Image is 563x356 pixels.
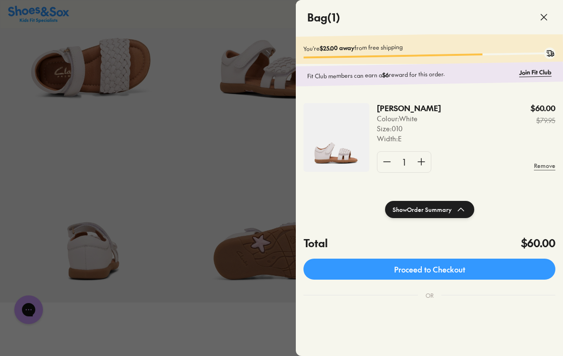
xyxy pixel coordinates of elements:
[519,68,552,77] a: Join Fit Club
[377,124,441,134] p: Size : 010
[377,103,428,114] p: [PERSON_NAME]
[307,10,340,25] h4: Bag ( 1 )
[396,152,412,172] div: 1
[307,68,515,81] p: Fit Club members can earn a reward for this order.
[303,259,555,280] a: Proceed to Checkout
[303,319,555,345] iframe: PayPal-paypal
[385,201,474,218] button: ShowOrder Summary
[5,3,33,32] button: Open gorgias live chat
[303,103,369,172] img: 203285_653-D_GREY-01.jpg
[303,40,555,52] p: You're from free shipping
[320,44,354,52] b: $25.00 away
[382,71,389,78] b: $6
[531,115,555,126] s: $79.95
[377,134,441,144] p: Width : E
[531,103,555,114] p: $60.00
[521,235,555,251] h4: $60.00
[377,114,441,124] p: Colour: White
[418,283,441,307] div: OR
[303,235,328,251] h4: Total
